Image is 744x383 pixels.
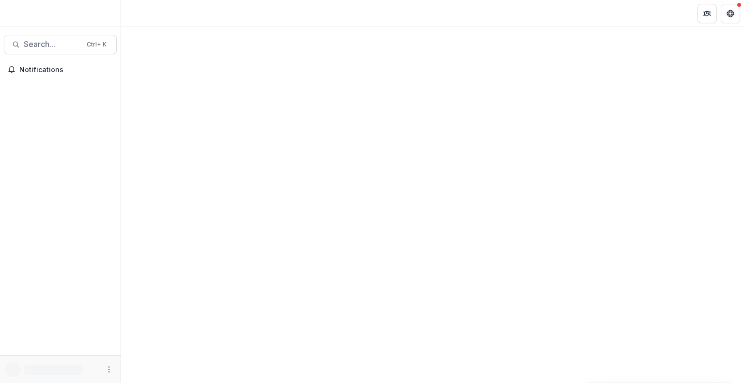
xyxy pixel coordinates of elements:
[4,35,117,54] button: Search...
[721,4,740,23] button: Get Help
[85,39,108,50] div: Ctrl + K
[24,40,81,49] span: Search...
[4,62,117,77] button: Notifications
[103,364,115,375] button: More
[19,66,113,74] span: Notifications
[697,4,717,23] button: Partners
[125,6,166,20] nav: breadcrumb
